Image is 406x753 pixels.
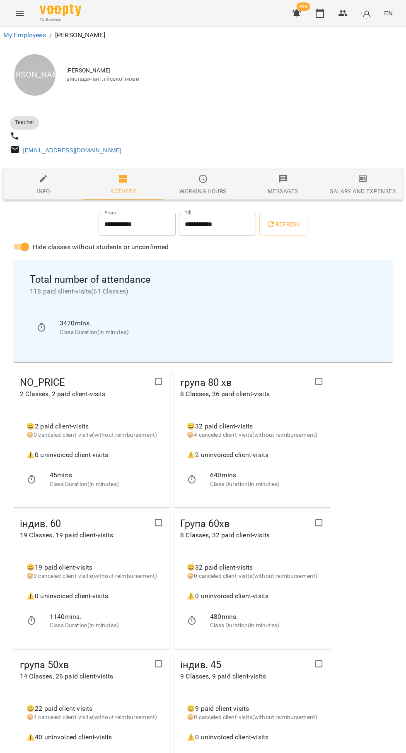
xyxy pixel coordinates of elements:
span: [PERSON_NAME] [66,67,396,75]
button: Refresh [259,213,307,236]
span: 😀 32 paid client-visits [187,422,253,430]
span: 😡 0 canceled client-visits(without reimbursement) [187,573,317,579]
span: Група 60хв [180,517,310,530]
a: My Employees [3,31,46,39]
span: Hide classes without students or unconfirmed [33,242,169,252]
span: 😡 0 canceled client-visits(without reimbursement) [27,573,157,579]
div: Working hours [179,186,226,196]
span: 😡 4 canceled client-visits(without reimbursement) [187,431,317,438]
div: Salary and Expenses [330,186,395,196]
p: Class Duration(in minutes) [50,621,157,630]
p: 2 Classes , 2 paid client-visits [20,389,150,399]
p: 480 mins. [210,612,317,622]
p: 640 mins. [210,470,317,480]
span: ⚠️ 0 uninvoiced client-visits [27,451,108,459]
p: [PERSON_NAME] [55,30,105,40]
div: Activity [110,186,136,196]
span: група 50хв [20,659,150,671]
div: Messages [268,186,298,196]
p: Class Duration(in minutes) [210,480,317,488]
div: Info [36,186,50,196]
span: група 80 хв [180,376,310,389]
span: індив. 45 [180,659,310,671]
span: Teacher [10,119,39,126]
span: ⚠️ 0 uninvoiced client-visits [187,592,268,600]
p: Class Duration(in minutes) [50,480,157,488]
span: 😡 0 canceled client-visits(without reimbursement) [187,714,317,720]
p: 45 mins. [50,470,157,480]
a: [EMAIL_ADDRESS][DOMAIN_NAME] [23,147,121,154]
button: EN [381,5,396,21]
span: викладач англійської мови [66,75,396,83]
span: 😀 22 paid client-visits [27,705,92,712]
img: Voopty Logo [40,4,81,16]
span: Total number of attendance [30,273,376,286]
span: EN [384,9,393,17]
span: ⚠️ 0 uninvoiced client-visits [27,592,108,600]
span: 😡 0 canceled client-visits(without reimbursement) [27,431,157,438]
span: 😀 9 paid client-visits [187,705,249,712]
span: 😀 32 paid client-visits [187,563,253,571]
p: 9 Classes , 9 paid client-visits [180,671,310,681]
span: 😀 2 paid client-visits [27,422,89,430]
span: Refresh [266,219,301,229]
img: avatar_s.png [361,7,372,19]
span: NO_PRICE [20,376,150,389]
p: Class Duration(in minutes) [210,621,317,630]
span: 99+ [297,2,310,11]
li: / [49,30,52,40]
div: [PERSON_NAME] [14,54,56,96]
p: 19 Classes , 19 paid client-visits [20,530,150,540]
p: 8 Classes , 36 paid client-visits [180,389,310,399]
span: 😡 4 canceled client-visits(without reimbursement) [27,714,157,720]
span: ⚠️ 2 uninvoiced client-visits [187,451,268,459]
span: For Business [40,17,81,22]
span: ⚠️ 0 uninvoiced client-visits [187,733,268,741]
p: Class Duration(in minutes) [60,328,370,337]
span: 😀 19 paid client-visits [27,563,92,571]
button: Menu [10,3,30,23]
p: 8 Classes , 32 paid client-visits [180,530,310,540]
p: 3470 mins. [60,318,370,328]
p: 14 Classes , 26 paid client-visits [20,671,150,681]
nav: breadcrumb [3,30,403,40]
span: ⚠️ 40 uninvoiced client-visits [27,733,112,741]
span: 118 paid client-visits ( 61 Classes ) [30,286,376,296]
p: 1140 mins. [50,612,157,622]
span: індив. 60 [20,517,150,530]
